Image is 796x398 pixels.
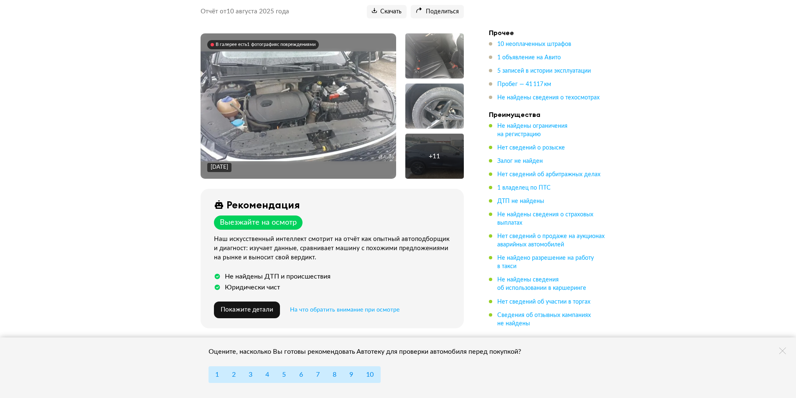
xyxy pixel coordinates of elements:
[372,8,402,16] span: Скачать
[343,366,360,383] button: 9
[497,158,543,164] span: Залог не найден
[290,307,399,313] span: На что обратить внимание при осмотре
[209,347,532,356] div: Оцените, насколько Вы готовы рекомендовать Автотеку для проверки автомобиля перед покупкой?
[497,185,551,191] span: 1 владелец по ПТС
[265,371,269,378] span: 4
[232,371,236,378] span: 2
[225,272,331,281] div: Не найдены ДТП и происшествия
[497,145,565,151] span: Нет сведений о розыске
[259,366,276,383] button: 4
[497,198,544,204] span: ДТП не найдены
[201,337,232,345] dt: Госномер
[333,371,336,378] span: 8
[497,312,591,327] span: Сведения об отзывных кампаниях не найдены
[215,371,219,378] span: 1
[489,28,606,37] h4: Прочее
[497,277,586,291] span: Не найдены сведения об использовании в каршеринге
[416,8,459,16] span: Поделиться
[429,152,440,160] div: + 11
[489,110,606,119] h4: Преимущества
[497,81,551,87] span: Пробег — 41 117 км
[497,41,571,47] span: 10 неоплаченных штрафов
[249,371,252,378] span: 3
[242,366,259,383] button: 3
[411,5,464,18] button: Поделиться
[214,302,280,318] button: Покажите детали
[214,235,454,262] div: Наш искусственный интеллект смотрит на отчёт как опытный автоподборщик и диагност: изучает данные...
[497,95,600,101] span: Не найдены сведения о техосмотрах
[497,255,594,269] span: Не найдено разрешение на работу в такси
[367,5,407,18] button: Скачать
[225,366,242,383] button: 2
[201,51,396,161] img: Main car
[309,366,326,383] button: 7
[211,164,228,171] div: [DATE]
[366,371,374,378] span: 10
[226,199,300,210] div: Рекомендация
[497,299,590,305] span: Нет сведений об участии в торгах
[326,366,343,383] button: 8
[201,8,289,16] p: Отчёт от 10 августа 2025 года
[275,366,292,383] button: 5
[282,371,286,378] span: 5
[292,366,310,383] button: 6
[359,366,380,383] button: 10
[221,307,273,313] span: Покажите детали
[209,366,226,383] button: 1
[497,123,567,137] span: Не найдены ограничения на регистрацию
[497,172,600,177] span: Нет сведений об арбитражных делах
[299,371,303,378] span: 6
[220,218,297,227] div: Выезжайте на осмотр
[497,55,561,61] span: 1 объявление на Авито
[497,68,591,74] span: 5 записей в истории эксплуатации
[216,42,315,48] div: В галерее есть 1 фотография с повреждениями
[497,212,593,226] span: Не найдены сведения о страховых выплатах
[497,233,605,248] span: Нет сведений о продаже на аукционах аварийных автомобилей
[349,371,353,378] span: 9
[316,371,320,378] span: 7
[225,283,280,292] div: Юридически чист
